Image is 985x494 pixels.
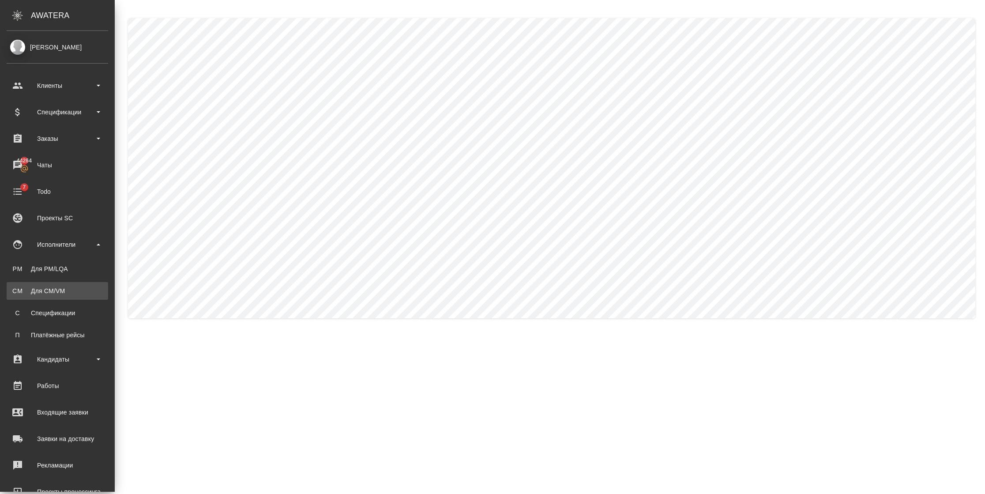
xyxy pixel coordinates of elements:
div: Рекламации [7,459,108,472]
span: 7 [17,183,31,192]
div: [PERSON_NAME] [7,42,108,52]
a: Входящие заявки [2,401,113,423]
div: Спецификации [7,106,108,119]
div: Todo [7,185,108,198]
a: Работы [2,375,113,397]
a: CMДля CM/VM [7,282,108,300]
div: Спецификации [11,309,104,317]
a: Проекты SC [2,207,113,229]
div: Кандидаты [7,353,108,366]
div: Исполнители [7,238,108,251]
div: Для PM/LQA [11,264,104,273]
a: ССпецификации [7,304,108,322]
a: 44264Чаты [2,154,113,176]
div: Платёжные рейсы [11,331,104,339]
a: PMДля PM/LQA [7,260,108,278]
a: ППлатёжные рейсы [7,326,108,344]
div: Заявки на доставку [7,432,108,445]
span: 44264 [11,156,37,165]
div: Проекты SC [7,211,108,225]
div: Клиенты [7,79,108,92]
div: AWATERA [31,7,115,24]
div: Входящие заявки [7,406,108,419]
a: 7Todo [2,181,113,203]
a: Рекламации [2,454,113,476]
a: Заявки на доставку [2,428,113,450]
div: Чаты [7,158,108,172]
div: Заказы [7,132,108,145]
div: Работы [7,379,108,392]
div: Для CM/VM [11,287,104,295]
